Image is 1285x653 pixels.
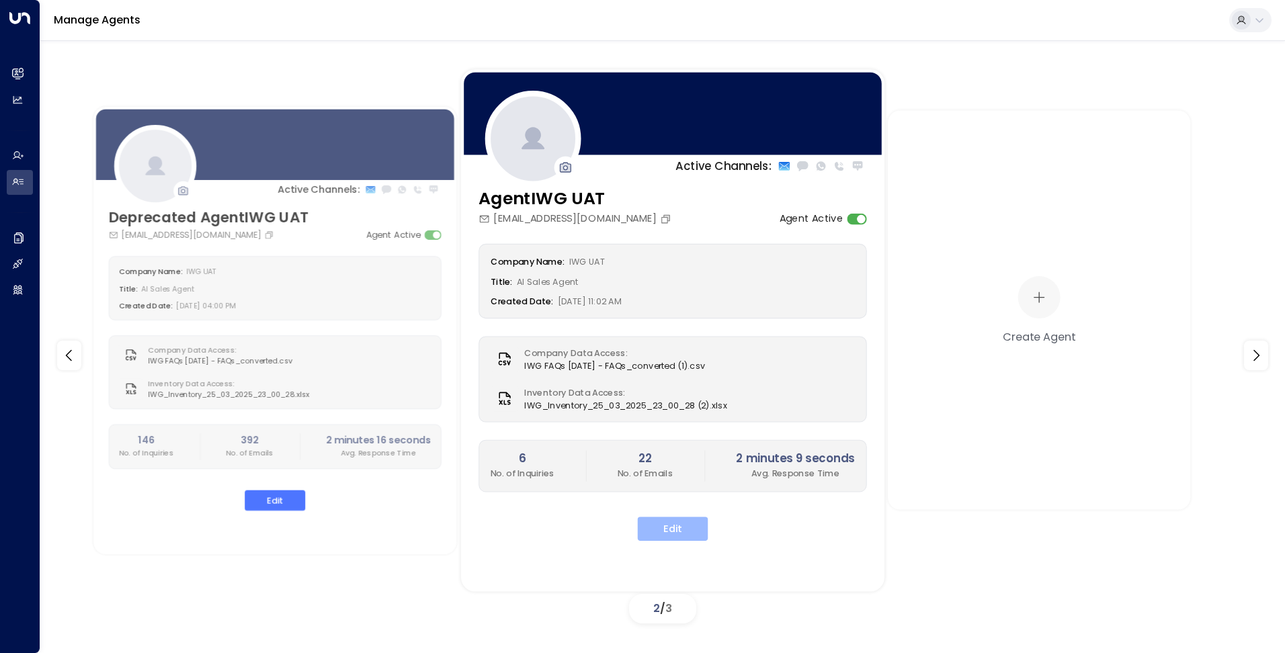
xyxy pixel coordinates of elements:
span: IWG FAQs [DATE] - FAQs_converted (1).csv [524,359,705,372]
p: Avg. Response Time [736,467,854,480]
p: Active Channels: [278,182,360,197]
p: No. of Inquiries [491,467,554,480]
p: Active Channels: [675,157,772,174]
span: IWG UAT [569,255,606,267]
button: Copy [660,213,675,224]
span: IWG_Inventory_25_03_2025_23_00_28 (2).xlsx [524,398,727,411]
h2: 6 [491,450,554,467]
h2: 2 minutes 16 seconds [326,433,431,448]
h3: AgentIWG UAT [479,185,675,211]
label: Inventory Data Access: [148,378,303,389]
span: 2 [653,601,660,616]
label: Created Date: [119,300,173,310]
label: Agent Active [366,228,421,241]
label: Company Data Access: [524,347,698,359]
div: Create Agent [1003,328,1075,344]
div: [EMAIL_ADDRESS][DOMAIN_NAME] [109,228,308,241]
label: Title: [119,283,138,293]
h3: Deprecated AgentIWG UAT [109,206,308,228]
h2: 22 [618,450,673,467]
button: Edit [245,490,305,511]
label: Title: [491,275,513,288]
p: No. of Emails [226,447,273,458]
button: Copy [264,230,277,239]
button: Edit [637,517,708,541]
span: IWG UAT [186,266,217,276]
span: [DATE] 11:02 AM [558,295,622,307]
p: No. of Emails [618,467,673,480]
span: IWG_Inventory_25_03_2025_23_00_28.xlsx [148,389,309,400]
span: [DATE] 04:00 PM [176,300,235,310]
div: / [629,594,696,623]
label: Agent Active [779,211,843,226]
span: 3 [665,601,672,616]
label: Company Data Access: [148,344,286,355]
label: Created Date: [491,295,553,307]
p: Avg. Response Time [326,447,431,458]
span: AI Sales Agent [517,275,578,288]
span: AI Sales Agent [141,283,194,293]
h2: 146 [119,433,173,448]
label: Inventory Data Access: [524,386,720,398]
span: IWG FAQs [DATE] - FAQs_converted.csv [148,355,292,365]
h2: 2 minutes 9 seconds [736,450,854,467]
label: Company Name: [119,266,183,276]
label: Company Name: [491,255,565,267]
h2: 392 [226,433,273,448]
p: No. of Inquiries [119,447,173,458]
div: [EMAIL_ADDRESS][DOMAIN_NAME] [479,211,675,226]
a: Manage Agents [54,12,140,28]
